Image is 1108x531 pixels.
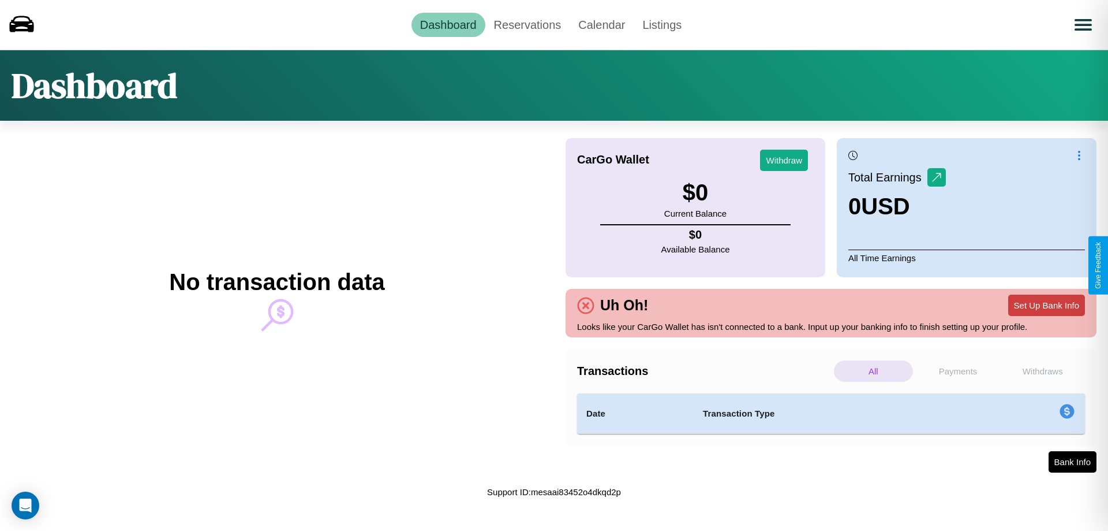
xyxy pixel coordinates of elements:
[1067,9,1099,41] button: Open menu
[1094,242,1102,289] div: Give Feedback
[848,194,946,220] h3: 0 USD
[577,153,649,166] h4: CarGo Wallet
[1049,451,1096,473] button: Bank Info
[586,407,684,421] h4: Date
[12,492,39,519] div: Open Intercom Messenger
[577,365,831,378] h4: Transactions
[664,206,727,221] p: Current Balance
[703,407,965,421] h4: Transaction Type
[411,13,485,37] a: Dashboard
[1008,295,1085,316] button: Set Up Bank Info
[760,150,808,171] button: Withdraw
[634,13,690,37] a: Listings
[664,180,727,206] h3: $ 0
[577,319,1085,335] p: Looks like your CarGo Wallet has isn't connected to a bank. Input up your banking info to finish ...
[594,297,654,314] h4: Uh Oh!
[485,13,570,37] a: Reservations
[661,228,730,242] h4: $ 0
[834,361,913,382] p: All
[1003,361,1082,382] p: Withdraws
[661,242,730,257] p: Available Balance
[487,484,621,500] p: Support ID: mesaai83452o4dkqd2p
[577,393,1085,434] table: simple table
[12,62,177,109] h1: Dashboard
[848,250,1085,266] p: All Time Earnings
[848,167,927,188] p: Total Earnings
[919,361,998,382] p: Payments
[570,13,634,37] a: Calendar
[169,269,384,295] h2: No transaction data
